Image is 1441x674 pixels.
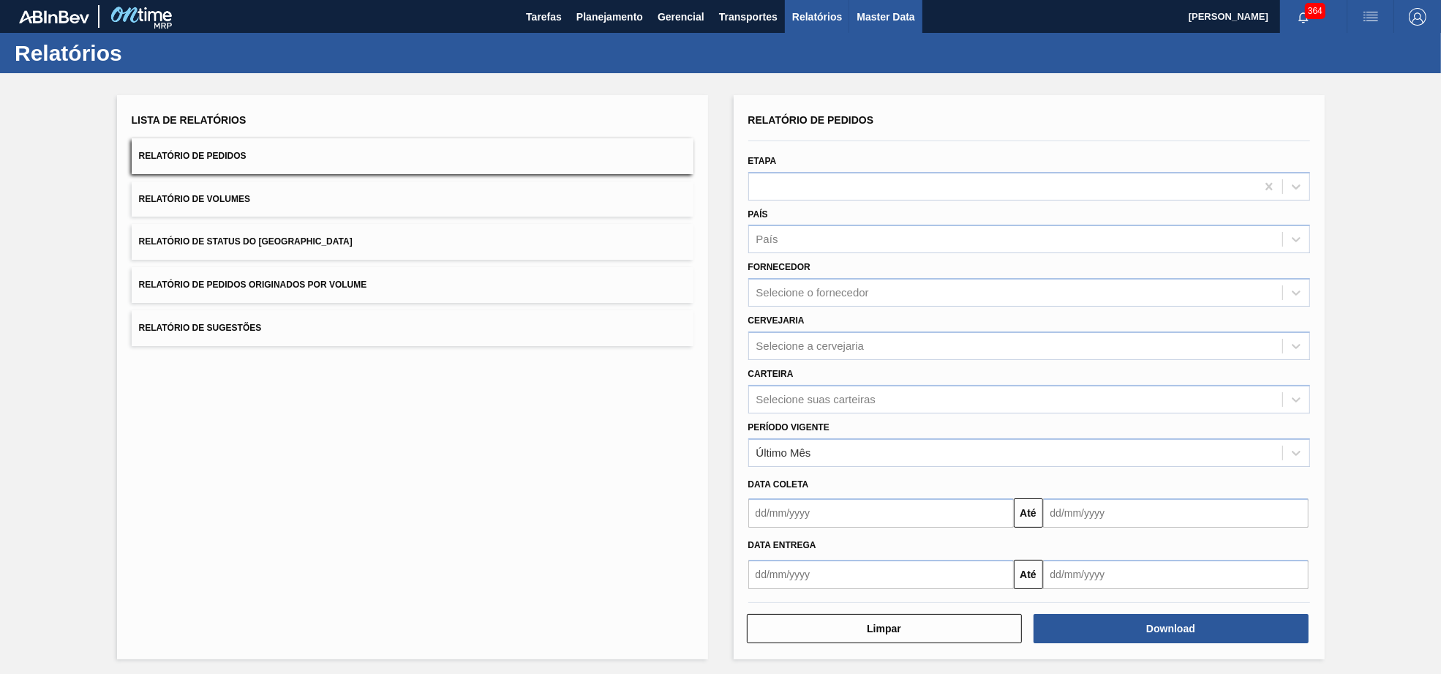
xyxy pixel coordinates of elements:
div: Selecione a cervejaria [756,340,865,352]
div: Selecione suas carteiras [756,393,876,405]
span: Relatório de Pedidos Originados por Volume [139,280,367,290]
span: Transportes [719,8,778,26]
div: País [756,233,778,246]
button: Download [1034,614,1309,643]
label: Cervejaria [748,315,805,326]
div: Selecione o fornecedor [756,287,869,299]
input: dd/mm/yyyy [748,498,1014,528]
label: Período Vigente [748,422,829,433]
span: Relatório de Sugestões [139,323,262,333]
img: userActions [1362,8,1380,26]
span: Relatório de Pedidos [748,114,874,126]
button: Relatório de Pedidos [132,138,693,174]
label: Etapa [748,156,777,166]
span: Relatório de Status do [GEOGRAPHIC_DATA] [139,236,353,247]
span: Gerencial [658,8,704,26]
button: Até [1014,560,1043,589]
span: Relatório de Pedidos [139,151,247,161]
div: Último Mês [756,446,811,459]
button: Notificações [1280,7,1327,27]
span: Relatório de Volumes [139,194,250,204]
h1: Relatórios [15,45,274,61]
button: Relatório de Sugestões [132,310,693,346]
span: Relatórios [792,8,842,26]
span: Tarefas [526,8,562,26]
label: Carteira [748,369,794,379]
span: Lista de Relatórios [132,114,247,126]
label: Fornecedor [748,262,810,272]
input: dd/mm/yyyy [1043,560,1309,589]
button: Relatório de Volumes [132,181,693,217]
span: Data coleta [748,479,809,490]
input: dd/mm/yyyy [748,560,1014,589]
button: Relatório de Pedidos Originados por Volume [132,267,693,303]
button: Relatório de Status do [GEOGRAPHIC_DATA] [132,224,693,260]
span: Master Data [857,8,914,26]
img: TNhmsLtSVTkK8tSr43FrP2fwEKptu5GPRR3wAAAABJRU5ErkJggg== [19,10,89,23]
input: dd/mm/yyyy [1043,498,1309,528]
span: Data entrega [748,540,816,550]
img: Logout [1409,8,1426,26]
span: 364 [1305,3,1325,19]
label: País [748,209,768,220]
button: Limpar [747,614,1022,643]
button: Até [1014,498,1043,528]
span: Planejamento [576,8,643,26]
